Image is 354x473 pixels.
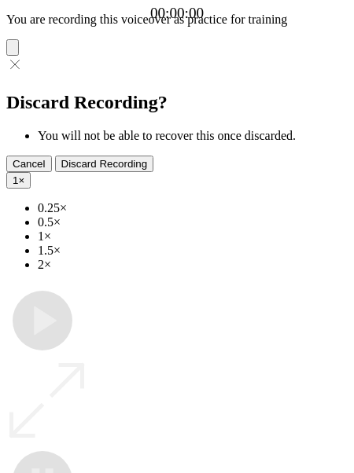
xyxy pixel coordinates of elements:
li: 1× [38,229,348,244]
span: 1 [13,174,18,186]
p: You are recording this voiceover as practice for training [6,13,348,27]
h2: Discard Recording? [6,92,348,113]
li: 0.25× [38,201,348,215]
li: 1.5× [38,244,348,258]
a: 00:00:00 [150,5,204,22]
li: 2× [38,258,348,272]
button: Cancel [6,156,52,172]
button: 1× [6,172,31,189]
button: Discard Recording [55,156,154,172]
li: You will not be able to recover this once discarded. [38,129,348,143]
li: 0.5× [38,215,348,229]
